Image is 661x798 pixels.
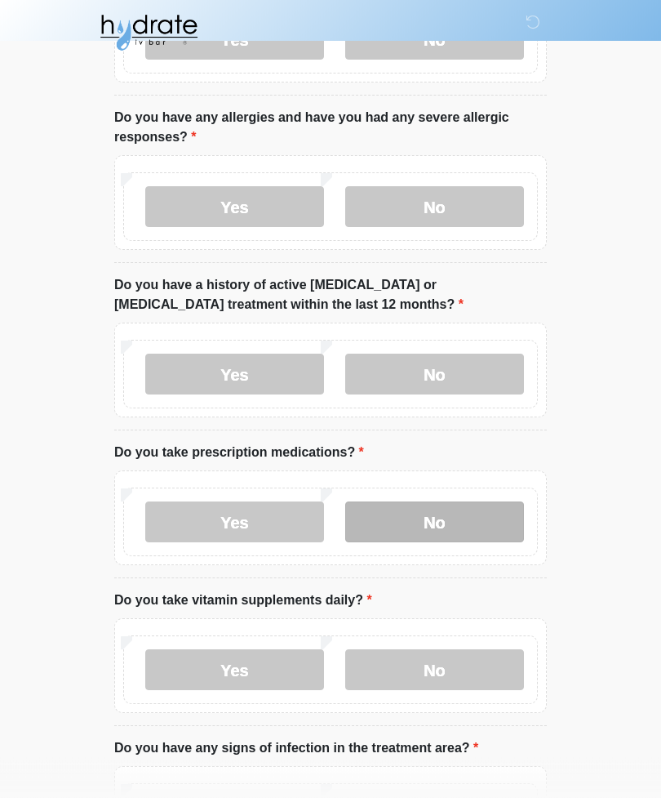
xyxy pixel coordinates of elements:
[114,739,478,759] label: Do you have any signs of infection in the treatment area?
[345,354,524,395] label: No
[114,591,372,611] label: Do you take vitamin supplements daily?
[345,502,524,543] label: No
[145,187,324,228] label: Yes
[114,109,547,148] label: Do you have any allergies and have you had any severe allergic responses?
[345,650,524,691] label: No
[98,12,199,53] img: Hydrate IV Bar - Fort Collins Logo
[145,650,324,691] label: Yes
[114,276,547,315] label: Do you have a history of active [MEDICAL_DATA] or [MEDICAL_DATA] treatment within the last 12 mon...
[114,444,364,463] label: Do you take prescription medications?
[345,187,524,228] label: No
[145,354,324,395] label: Yes
[145,502,324,543] label: Yes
